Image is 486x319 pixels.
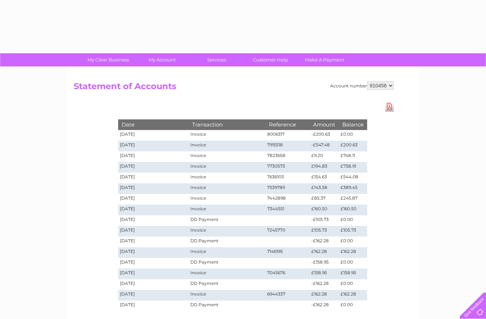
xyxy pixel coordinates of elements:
td: £194.83 [310,162,339,173]
a: Make A Payment [295,53,354,66]
td: 7636103 [265,173,310,183]
td: £389.45 [339,183,367,194]
td: Invoice [189,205,265,215]
td: [DATE] [118,162,189,173]
td: £162.28 [310,247,339,258]
td: [DATE] [118,194,189,205]
td: £160.50 [310,205,339,215]
a: My Account [133,53,192,66]
td: £738.91 [339,162,367,173]
td: -£547.48 [310,141,339,151]
td: £0.00 [339,130,367,141]
td: DD Payment [189,301,265,311]
a: Download Pdf [385,102,394,112]
td: [DATE] [118,237,189,247]
td: £105.73 [339,226,367,237]
td: -£162.28 [310,279,339,290]
td: [DATE] [118,269,189,279]
td: £0.00 [339,258,367,269]
td: £158.95 [310,269,339,279]
td: £245.87 [339,194,367,205]
td: Invoice [189,194,265,205]
div: Account number [330,81,394,90]
td: Invoice [189,130,265,141]
td: 6944337 [265,290,310,301]
td: £162.28 [310,290,339,301]
td: -£105.73 [310,215,339,226]
td: £143.58 [310,183,339,194]
td: [DATE] [118,173,189,183]
th: Transaction [189,119,265,130]
td: -£200.63 [310,130,339,141]
td: £160.50 [339,205,367,215]
td: [DATE] [118,226,189,237]
a: Services [187,53,246,66]
td: [DATE] [118,301,189,311]
td: £0.00 [339,237,367,247]
th: Reference [265,119,310,130]
td: 7915518 [265,141,310,151]
td: Invoice [189,290,265,301]
td: £105.73 [310,226,339,237]
td: £9.20 [310,151,339,162]
td: £162.28 [339,290,367,301]
td: £544.08 [339,173,367,183]
td: Invoice [189,269,265,279]
td: [DATE] [118,141,189,151]
td: 7146195 [265,247,310,258]
td: Invoice [189,247,265,258]
td: [DATE] [118,247,189,258]
td: -£158.95 [310,258,339,269]
td: 7045676 [265,269,310,279]
td: [DATE] [118,205,189,215]
a: My Clear Business [79,53,138,66]
td: DD Payment [189,279,265,290]
h2: Statement of Accounts [74,81,394,95]
td: £0.00 [339,301,367,311]
td: [DATE] [118,279,189,290]
th: Amount [310,119,339,130]
td: 7245770 [265,226,310,237]
td: [DATE] [118,130,189,141]
td: -£162.28 [310,237,339,247]
td: Invoice [189,183,265,194]
td: £158.95 [339,269,367,279]
td: 7539789 [265,183,310,194]
a: Customer Help [241,53,300,66]
td: [DATE] [118,290,189,301]
td: 8006317 [265,130,310,141]
td: [DATE] [118,215,189,226]
td: Invoice [189,173,265,183]
td: £748.11 [339,151,367,162]
td: DD Payment [189,237,265,247]
td: Invoice [189,141,265,151]
td: DD Payment [189,258,265,269]
td: £0.00 [339,215,367,226]
td: £154.63 [310,173,339,183]
td: 7823658 [265,151,310,162]
td: Invoice [189,162,265,173]
td: Invoice [189,151,265,162]
th: Balance [339,119,367,130]
td: £0.00 [339,279,367,290]
td: Invoice [189,226,265,237]
td: 7442898 [265,194,310,205]
td: 7344551 [265,205,310,215]
td: -£162.28 [310,301,339,311]
td: [DATE] [118,258,189,269]
td: [DATE] [118,151,189,162]
td: DD Payment [189,215,265,226]
td: £162.28 [339,247,367,258]
td: [DATE] [118,183,189,194]
td: 7730573 [265,162,310,173]
th: Date [118,119,189,130]
td: £85.37 [310,194,339,205]
td: £200.63 [339,141,367,151]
